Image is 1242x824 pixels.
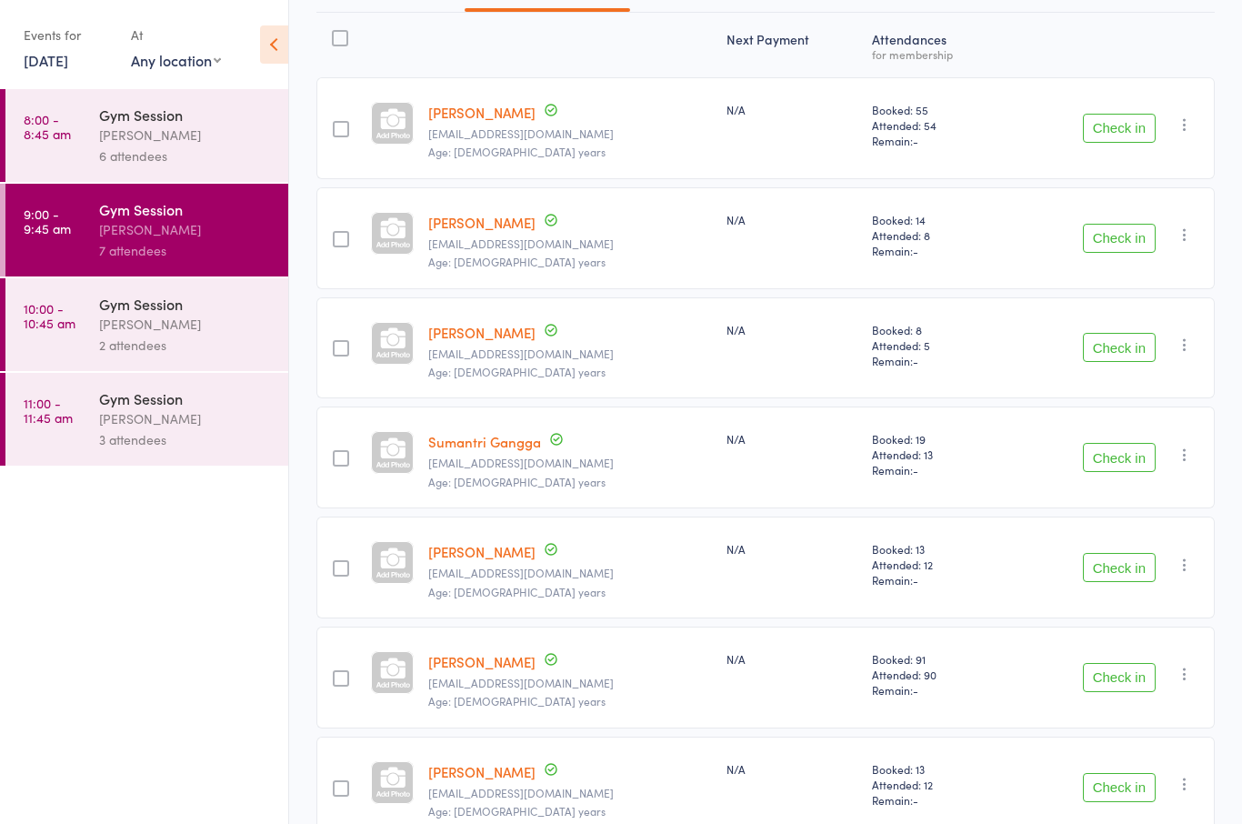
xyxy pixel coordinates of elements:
div: Any location [131,50,221,70]
a: [PERSON_NAME] [428,213,536,232]
span: Age: [DEMOGRAPHIC_DATA] years [428,474,606,489]
div: N/A [726,761,857,777]
small: tayh2000@yahoo.com [428,787,712,799]
span: - [913,792,918,808]
span: Remain: [872,682,1000,698]
div: 7 attendees [99,240,273,261]
button: Check in [1083,773,1156,802]
a: 9:00 -9:45 amGym Session[PERSON_NAME]7 attendees [5,184,288,276]
div: N/A [726,651,857,667]
span: Attended: 13 [872,447,1000,462]
div: N/A [726,431,857,447]
small: ams5chris@gmail.com [428,127,712,140]
span: - [913,682,918,698]
time: 9:00 - 9:45 am [24,206,71,236]
span: Attended: 12 [872,557,1000,572]
span: Booked: 19 [872,431,1000,447]
div: N/A [726,322,857,337]
span: Age: [DEMOGRAPHIC_DATA] years [428,254,606,269]
a: [PERSON_NAME] [428,652,536,671]
span: Booked: 91 [872,651,1000,667]
div: N/A [726,541,857,557]
small: tjbushell555@gmail.com [428,347,712,360]
div: [PERSON_NAME] [99,219,273,240]
button: Check in [1083,443,1156,472]
time: 10:00 - 10:45 am [24,301,75,330]
button: Check in [1083,333,1156,362]
div: [PERSON_NAME] [99,125,273,146]
span: Age: [DEMOGRAPHIC_DATA] years [428,584,606,599]
div: 6 attendees [99,146,273,166]
span: Age: [DEMOGRAPHIC_DATA] years [428,364,606,379]
a: [PERSON_NAME] [428,762,536,781]
div: Gym Session [99,199,273,219]
time: 11:00 - 11:45 am [24,396,73,425]
a: 8:00 -8:45 amGym Session[PERSON_NAME]6 attendees [5,89,288,182]
span: Attended: 12 [872,777,1000,792]
span: Attended: 5 [872,337,1000,353]
span: Remain: [872,353,1000,368]
div: Atten­dances [865,21,1007,69]
a: [PERSON_NAME] [428,542,536,561]
div: [PERSON_NAME] [99,314,273,335]
time: 8:00 - 8:45 am [24,112,71,141]
span: - [913,353,918,368]
div: Next Payment [719,21,865,69]
span: Attended: 90 [872,667,1000,682]
span: Booked: 13 [872,761,1000,777]
a: [DATE] [24,50,68,70]
a: 10:00 -10:45 amGym Session[PERSON_NAME]2 attendees [5,278,288,371]
div: for membership [872,48,1000,60]
a: [PERSON_NAME] [428,323,536,342]
a: 11:00 -11:45 amGym Session[PERSON_NAME]3 attendees [5,373,288,466]
small: sandrascott29@gmail.com [428,677,712,689]
div: Gym Session [99,105,273,125]
div: At [131,20,221,50]
span: Remain: [872,792,1000,808]
span: Booked: 8 [872,322,1000,337]
span: Age: [DEMOGRAPHIC_DATA] years [428,693,606,708]
small: sumantri.gangga@gmail.com [428,457,712,469]
span: Remain: [872,572,1000,588]
div: N/A [726,212,857,227]
button: Check in [1083,224,1156,253]
div: 2 attendees [99,335,273,356]
div: Gym Session [99,388,273,408]
span: - [913,133,918,148]
span: Attended: 8 [872,227,1000,243]
span: Remain: [872,462,1000,477]
div: 3 attendees [99,429,273,450]
span: Age: [DEMOGRAPHIC_DATA] years [428,803,606,819]
div: Gym Session [99,294,273,314]
span: Booked: 14 [872,212,1000,227]
div: Events for [24,20,113,50]
span: - [913,572,918,588]
a: [PERSON_NAME] [428,103,536,122]
span: Remain: [872,243,1000,258]
button: Check in [1083,663,1156,692]
span: Booked: 55 [872,102,1000,117]
span: Remain: [872,133,1000,148]
div: N/A [726,102,857,117]
button: Check in [1083,114,1156,143]
small: sibu8723@gmail.com [428,567,712,579]
span: - [913,243,918,258]
div: [PERSON_NAME] [99,408,273,429]
button: Check in [1083,553,1156,582]
span: Booked: 13 [872,541,1000,557]
small: csbushell@hotmail.com [428,237,712,250]
a: Sumantri Gangga [428,432,541,451]
span: Attended: 54 [872,117,1000,133]
span: - [913,462,918,477]
span: Age: [DEMOGRAPHIC_DATA] years [428,144,606,159]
